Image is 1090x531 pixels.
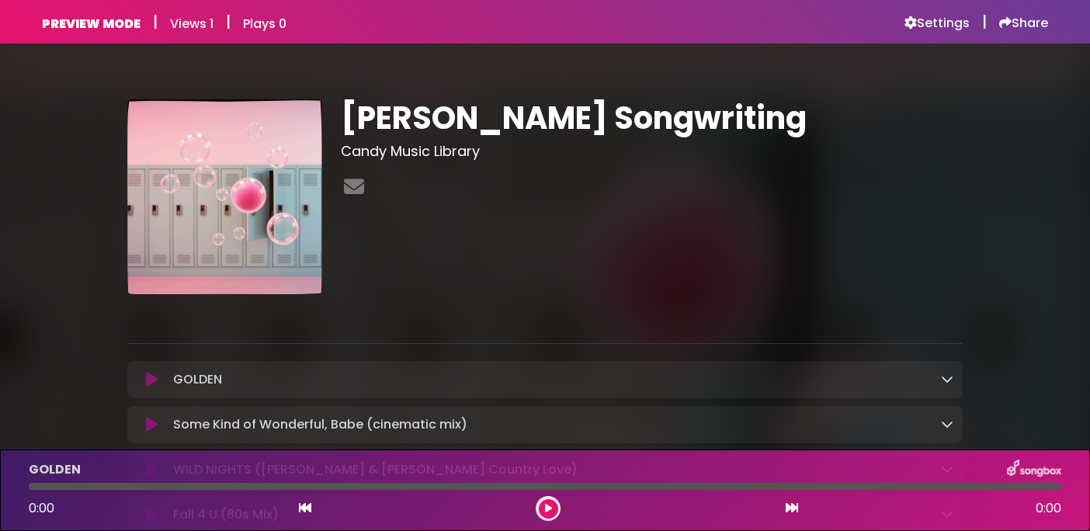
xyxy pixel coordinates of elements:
span: 0:00 [29,499,54,517]
h6: Views 1 [170,16,213,31]
h5: | [153,12,158,31]
h5: | [982,12,987,31]
span: 0:00 [1036,499,1061,518]
h3: Candy Music Library [341,143,963,160]
img: songbox-logo-white.png [1007,460,1061,480]
a: Share [999,16,1048,31]
p: Some Kind of Wonderful, Babe (cinematic mix) [173,415,467,434]
h5: | [226,12,231,31]
h6: Plays 0 [243,16,286,31]
p: GOLDEN [173,370,222,389]
h1: [PERSON_NAME] Songwriting [341,99,963,137]
img: Ko0BTuv6Rei0J5TaZJae [127,99,322,294]
a: Settings [904,16,970,31]
p: GOLDEN [29,460,81,479]
h6: PREVIEW MODE [42,16,141,31]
